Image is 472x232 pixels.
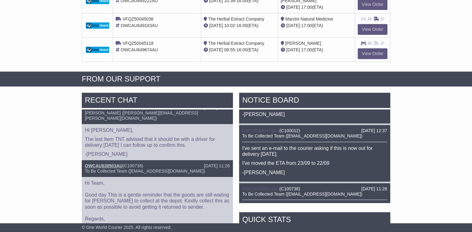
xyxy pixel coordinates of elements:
span: [DATE] [209,23,223,28]
span: The Herbal Extract Company [208,16,264,21]
span: VFQZ50045036 [123,16,154,21]
span: Marzini Natural Medicine [285,16,333,21]
span: To Be Collected Team ([EMAIL_ADDRESS][DOMAIN_NAME]) [85,169,205,174]
span: 10:02 [224,23,235,28]
p: I've moved the ETA from 23/09 to 22/09 [242,160,387,166]
div: Quick Stats [239,212,390,229]
p: I've sent an e-mail to the courier asking if this is now out for delivery [DATE]. [242,145,387,157]
div: ( ) [242,186,387,192]
div: ( ) [242,128,387,133]
div: RECENT CHAT [82,93,233,109]
span: C100738 [281,186,299,191]
div: (ETA) [280,47,352,53]
span: VFQZ50045118 [123,41,154,46]
span: © One World Courier 2025. All rights reserved. [82,225,172,230]
span: [DATE] [286,5,300,10]
div: (ETA) [280,22,352,29]
span: 17:00 [301,23,312,28]
p: -[PERSON_NAME] [242,169,387,175]
div: [DATE] 11:28 [361,186,387,192]
a: OWCAU638503AU [242,186,280,191]
img: GetCarrierServiceDarkLogo [86,22,109,29]
span: OWCAU649674AU [121,47,158,52]
div: [DATE] 11:26 [204,163,230,169]
p: Hi [PERSON_NAME], [85,127,230,133]
a: View Order [358,48,387,59]
span: [DATE] [209,47,223,52]
span: OWCAU649163AU [121,23,158,28]
span: The Herbal Extract Company [208,41,264,46]
span: 16:00 [236,47,247,52]
p: Hi Team, Good day This is a gentle reminder that the goods are still waiting for [PERSON_NAME] to... [85,180,230,228]
span: To Be Collected Team ([EMAIL_ADDRESS][DOMAIN_NAME]) [242,192,362,197]
span: To Be Collected Team ([EMAIL_ADDRESS][DOMAIN_NAME]) [242,133,362,138]
p: -[PERSON_NAME] [85,151,230,157]
div: FROM OUR SUPPORT [82,75,390,84]
a: OWCAU638503AU [85,163,123,168]
div: NOTICE BOARD [239,93,390,109]
p: The last Item TNT advised that it should be with a driver for delivery [DATE] I can follow up to ... [85,136,230,148]
span: [PERSON_NAME] ([PERSON_NAME][EMAIL_ADDRESS][PERSON_NAME][DOMAIN_NAME]) [85,110,198,121]
span: [DATE] [286,23,300,28]
div: - (ETA) [204,47,275,53]
div: ( ) [85,163,230,169]
img: GetCarrierServiceDarkLogo [86,47,109,53]
span: [PERSON_NAME] [285,41,321,46]
p: -[PERSON_NAME] [242,111,387,117]
a: View Order [358,24,387,35]
span: 16:00 [236,23,247,28]
span: 08:55 [224,47,235,52]
span: 17:00 [301,47,312,52]
span: 17:00 [301,5,312,10]
span: [DATE] [286,47,300,52]
div: - (ETA) [204,22,275,29]
div: (ETA) [280,4,352,11]
span: C100738 [124,163,142,168]
span: C100012 [281,128,299,133]
a: OWCAU647133AU [242,128,280,133]
div: [DATE] 12:37 [361,128,387,133]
